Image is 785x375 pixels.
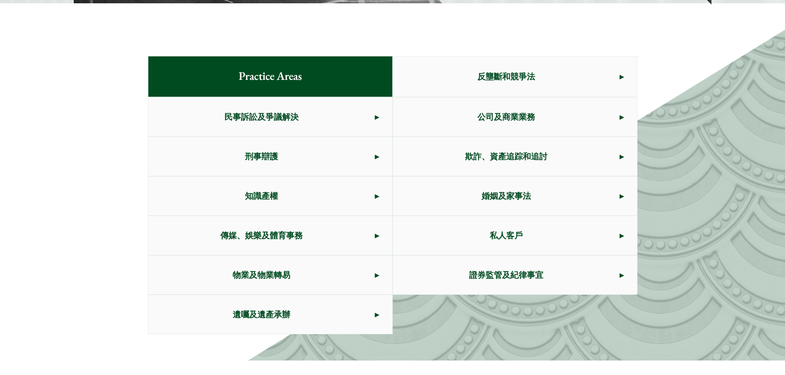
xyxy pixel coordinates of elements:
a: 反壟斷和競爭法 [393,56,637,97]
span: 證券監管及紀律事宜 [393,256,620,294]
span: 婚姻及家事法 [393,177,620,215]
a: 知識產權 [148,177,392,215]
a: 私人客戶 [393,216,637,255]
a: 遺囑及遺產承辦 [148,295,392,334]
span: 私人客戶 [393,216,620,255]
a: 證券監管及紀律事宜 [393,256,637,294]
span: 傳媒、娛樂及體育事務 [148,216,375,255]
span: 刑事辯護 [148,137,375,176]
span: 反壟斷和競爭法 [393,57,620,96]
a: 傳媒、娛樂及體育事務 [148,216,392,255]
a: 公司及商業業務 [393,98,637,136]
a: 物業及物業轉易 [148,256,392,294]
a: 刑事辯護 [148,137,392,176]
span: Practice Areas [225,56,315,97]
span: 物業及物業轉易 [148,256,375,294]
span: 民事訴訟及爭議解決 [148,98,375,136]
a: 欺詐、資產追踪和追討 [393,137,637,176]
span: 欺詐、資產追踪和追討 [393,137,620,176]
a: 婚姻及家事法 [393,177,637,215]
a: 民事訴訟及爭議解決 [148,98,392,136]
span: 公司及商業業務 [393,98,620,136]
span: 遺囑及遺產承辦 [148,295,375,334]
span: 知識產權 [148,177,375,215]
